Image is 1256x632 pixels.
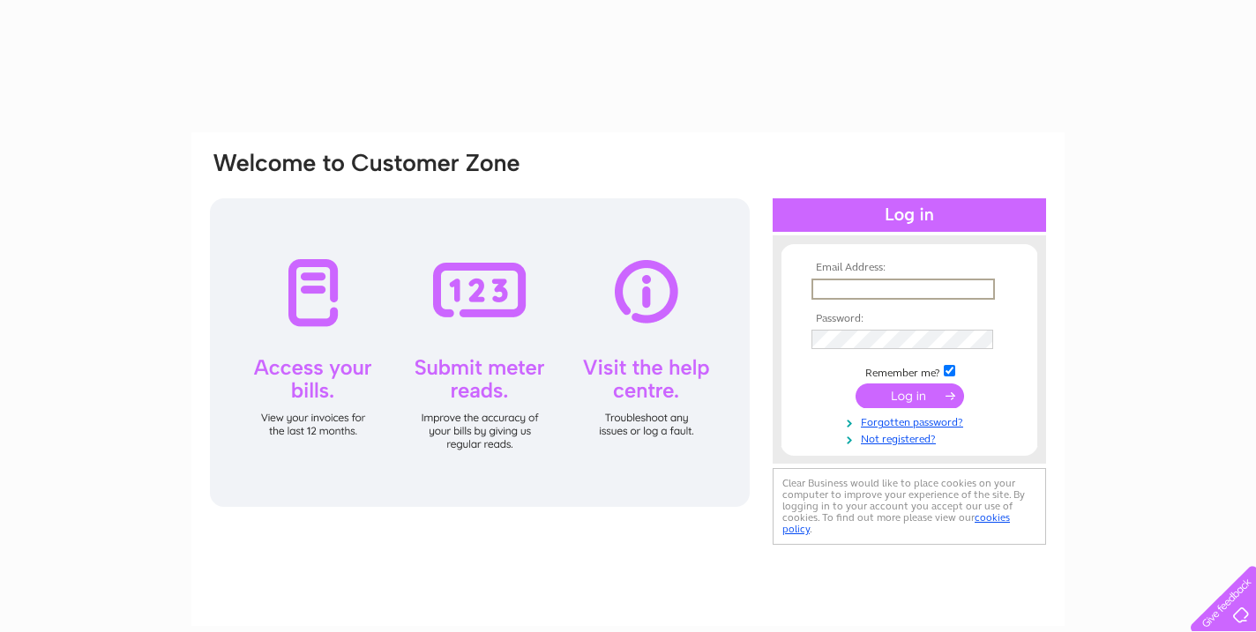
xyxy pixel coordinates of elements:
a: Forgotten password? [811,413,1012,429]
th: Password: [807,313,1012,325]
th: Email Address: [807,262,1012,274]
input: Submit [856,383,964,408]
a: cookies policy [782,511,1010,535]
td: Remember me? [807,362,1012,380]
a: Not registered? [811,429,1012,446]
div: Clear Business would like to place cookies on your computer to improve your experience of the sit... [773,468,1046,545]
